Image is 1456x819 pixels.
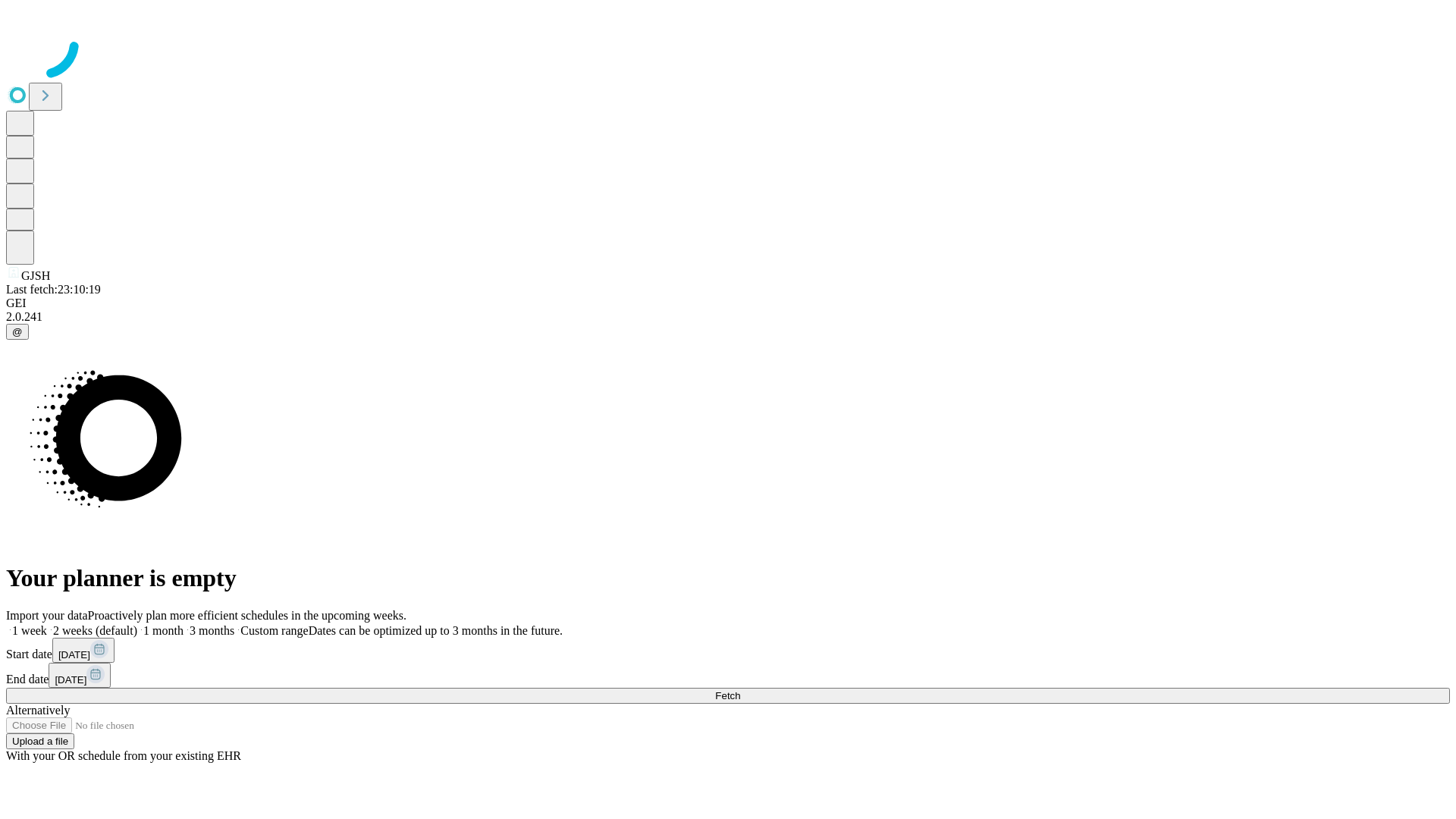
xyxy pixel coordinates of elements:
[6,297,1450,310] div: GEI
[55,674,86,686] span: [DATE]
[6,688,1450,704] button: Fetch
[58,649,90,661] span: [DATE]
[12,326,23,337] span: @
[6,749,241,762] span: With your OR schedule from your existing EHR
[143,624,184,637] span: 1 month
[6,704,70,717] span: Alternatively
[6,638,1450,663] div: Start date
[49,663,111,688] button: [DATE]
[715,690,740,701] span: Fetch
[6,663,1450,688] div: End date
[6,733,74,749] button: Upload a file
[6,564,1450,592] h1: Your planner is empty
[6,283,101,296] span: Last fetch: 23:10:19
[6,310,1450,324] div: 2.0.241
[190,624,234,637] span: 3 months
[12,624,47,637] span: 1 week
[52,638,115,663] button: [DATE]
[88,609,406,622] span: Proactively plan more efficient schedules in the upcoming weeks.
[6,324,29,340] button: @
[309,624,563,637] span: Dates can be optimized up to 3 months in the future.
[6,609,88,622] span: Import your data
[240,624,308,637] span: Custom range
[21,269,50,282] span: GJSH
[53,624,137,637] span: 2 weeks (default)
